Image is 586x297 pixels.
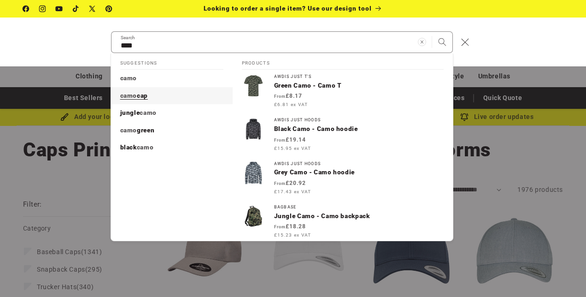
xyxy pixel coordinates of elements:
[274,181,286,186] span: From
[140,109,157,116] mark: camo
[233,200,453,244] a: BagbaseJungle Camo - Camo backpack From£18.28 £15.23 ex VAT
[120,109,140,116] span: jungle
[120,74,137,82] mark: camo
[111,122,233,139] a: camo green
[274,225,286,229] span: From
[120,92,137,99] mark: camo
[242,53,444,70] h2: Products
[274,212,444,220] p: Jungle Camo - Camo backpack
[274,223,306,230] strong: £18.28
[432,197,586,297] iframe: Chat Widget
[120,53,223,70] h2: Suggestions
[120,126,155,135] p: camo green
[137,92,148,99] span: cap
[233,113,453,156] a: AWDis Just HoodsBlack Camo - Camo hoodie From£19.14 £15.95 ex VAT
[111,87,233,105] a: camo cap
[274,232,311,238] span: £15.23 ex VAT
[137,143,154,151] mark: camo
[120,109,157,117] p: jungle camo
[111,70,233,87] a: camo
[204,5,372,12] span: Looking to order a single item? Use our design tool
[242,118,265,141] img: Camo hoodie
[274,145,311,152] span: £15.95 ex VAT
[274,125,444,133] p: Black Camo - Camo hoodie
[274,137,306,143] strong: £19.14
[412,32,432,52] button: Clear search term
[242,205,265,228] img: Camo backpack
[274,138,286,143] span: From
[120,126,137,134] mark: camo
[233,70,453,113] a: AWDis Just T'sGreen Camo - Camo T From£8.17 £6.81 ex VAT
[120,92,148,100] p: camo cap
[274,168,444,177] p: Grey Camo - Camo hoodie
[111,104,233,122] a: jungle camo
[455,32,475,52] button: Close
[242,74,265,97] img: Camo T
[274,74,444,79] div: AWDis Just T's
[274,93,302,99] strong: £8.17
[274,161,444,166] div: AWDis Just Hoods
[137,126,154,134] span: green
[274,205,444,210] div: Bagbase
[120,143,137,151] span: black
[432,32,452,52] button: Search
[274,188,311,195] span: £17.43 ex VAT
[120,143,154,152] p: black camo
[274,82,444,90] p: Green Camo - Camo T
[242,161,265,184] img: Camo hoodie
[274,180,306,186] strong: £20.92
[274,118,444,123] div: AWDis Just Hoods
[233,157,453,200] a: AWDis Just HoodsGrey Camo - Camo hoodie From£20.92 £17.43 ex VAT
[274,94,286,99] span: From
[274,101,308,108] span: £6.81 ex VAT
[111,139,233,156] a: black camo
